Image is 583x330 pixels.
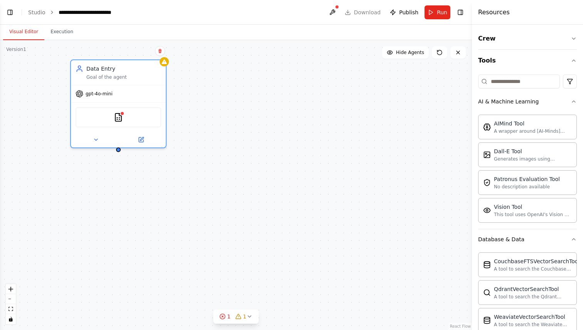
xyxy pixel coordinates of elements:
[483,261,491,269] img: CouchbaseFTSVectorSearchTool
[494,313,572,321] div: WeaviateVectorSearchTool
[450,324,471,328] a: React Flow attribution
[494,322,572,328] div: A tool to search the Weaviate database for relevant information on internal documents.
[70,59,167,148] div: Data EntryGoal of the agentgpt-4o-miniCSVSearchTool
[455,7,466,18] button: Hide right sidebar
[494,175,560,183] div: Patronus Evaluation Tool
[494,203,572,211] div: Vision Tool
[387,5,421,19] button: Publish
[494,156,572,162] div: Generates images using OpenAI's Dall-E model.
[213,310,259,324] button: 11
[114,113,123,122] img: CSVSearchTool
[494,147,572,155] div: Dall-E Tool
[3,24,44,40] button: Visual Editor
[494,294,572,300] div: A tool to search the Qdrant database for relevant information on internal documents.
[6,284,16,294] button: zoom in
[425,5,450,19] button: Run
[6,314,16,324] button: toggle interactivity
[86,65,161,73] div: Data Entry
[494,212,572,218] div: This tool uses OpenAI's Vision API to describe the contents of an image.
[494,128,572,134] div: A wrapper around [AI-Minds]([URL][DOMAIN_NAME]). Useful for when you need answers to questions fr...
[28,9,45,15] a: Studio
[399,8,418,16] span: Publish
[478,28,577,49] button: Crew
[243,313,246,320] span: 1
[6,284,16,324] div: React Flow controls
[483,179,491,186] img: PatronusEvalTool
[483,151,491,159] img: DallETool
[6,304,16,314] button: fit view
[5,7,15,18] button: Show left sidebar
[494,257,580,265] div: CouchbaseFTSVectorSearchTool
[483,316,491,324] img: WeaviateVectorSearchTool
[396,49,424,56] span: Hide Agents
[478,50,577,71] button: Tools
[494,120,572,127] div: AIMind Tool
[478,91,577,112] button: AI & Machine Learning
[119,135,163,144] button: Open in side panel
[494,184,560,190] div: No description available
[86,91,113,97] span: gpt-4o-mini
[478,98,539,105] div: AI & Machine Learning
[382,46,429,59] button: Hide Agents
[227,313,231,320] span: 1
[437,8,447,16] span: Run
[86,74,161,80] div: Goal of the agent
[478,8,510,17] h4: Resources
[483,206,491,214] img: VisionTool
[483,123,491,131] img: AIMindTool
[478,235,524,243] div: Database & Data
[494,285,572,293] div: QdrantVectorSearchTool
[6,294,16,304] button: zoom out
[478,229,577,249] button: Database & Data
[478,112,577,229] div: AI & Machine Learning
[44,24,79,40] button: Execution
[28,8,129,16] nav: breadcrumb
[155,46,165,56] button: Delete node
[483,289,491,296] img: QdrantVectorSearchTool
[494,266,580,272] div: A tool to search the Couchbase database for relevant information on internal documents.
[6,46,26,52] div: Version 1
